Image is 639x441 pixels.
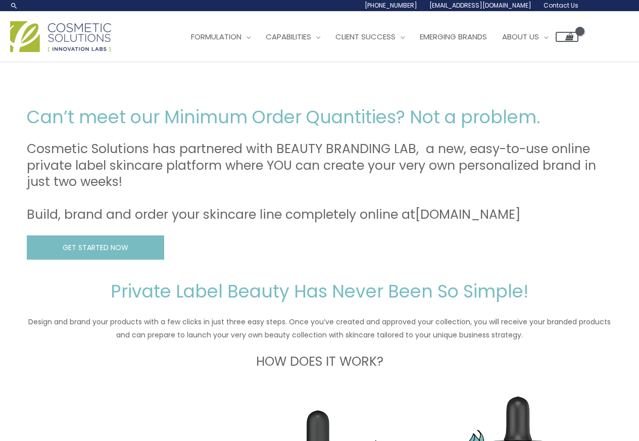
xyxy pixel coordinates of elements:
span: About Us [502,31,539,42]
nav: Site Navigation [176,22,578,52]
span: Client Success [335,31,396,42]
a: Emerging Brands [412,22,495,52]
img: Cosmetic Solutions Logo [10,21,111,52]
h3: Cosmetic Solutions has partnered with BEAUTY BRANDING LAB, a new, easy-to-use online private labe... [27,141,613,223]
h3: HOW DOES IT WORK? [27,354,613,370]
a: GET STARTED NOW [27,235,164,260]
span: Emerging Brands [420,31,487,42]
h2: Private Label Beauty Has Never Been So Simple! [27,280,613,303]
h2: Can’t meet our Minimum Order Quantities? Not a problem. [27,106,613,129]
span: Contact Us [544,1,578,10]
p: Design and brand your products with a few clicks in just three easy steps. Once you’ve created an... [27,315,613,341]
a: Capabilities [258,22,328,52]
a: Client Success [328,22,412,52]
a: [DOMAIN_NAME] [415,206,521,223]
a: Formulation [183,22,258,52]
span: [EMAIL_ADDRESS][DOMAIN_NAME] [429,1,531,10]
a: View Shopping Cart, empty [556,32,578,42]
span: Capabilities [266,31,311,42]
span: [PHONE_NUMBER] [365,1,417,10]
a: About Us [495,22,556,52]
span: Formulation [191,31,241,42]
a: Search icon link [10,2,18,10]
